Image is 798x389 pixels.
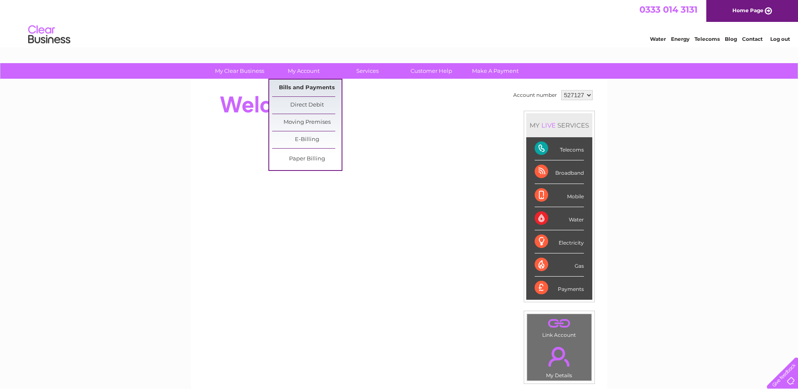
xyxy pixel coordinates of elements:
[529,342,589,371] a: .
[511,88,559,102] td: Account number
[535,137,584,160] div: Telecoms
[770,36,790,42] a: Log out
[272,80,342,96] a: Bills and Payments
[535,184,584,207] div: Mobile
[725,36,737,42] a: Blog
[671,36,689,42] a: Energy
[527,340,592,381] td: My Details
[529,316,589,331] a: .
[205,63,274,79] a: My Clear Business
[28,22,71,48] img: logo.png
[461,63,530,79] a: Make A Payment
[526,113,592,137] div: MY SERVICES
[272,131,342,148] a: E-Billing
[695,36,720,42] a: Telecoms
[535,277,584,299] div: Payments
[650,36,666,42] a: Water
[272,97,342,114] a: Direct Debit
[333,63,402,79] a: Services
[540,121,557,129] div: LIVE
[269,63,338,79] a: My Account
[535,160,584,184] div: Broadband
[397,63,466,79] a: Customer Help
[272,114,342,131] a: Moving Premises
[272,151,342,168] a: Paper Billing
[535,230,584,253] div: Electricity
[535,207,584,230] div: Water
[742,36,763,42] a: Contact
[527,314,592,340] td: Link Account
[535,253,584,277] div: Gas
[201,5,598,41] div: Clear Business is a trading name of Verastar Limited (registered in [GEOGRAPHIC_DATA] No. 3667643...
[639,4,697,15] a: 0333 014 3131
